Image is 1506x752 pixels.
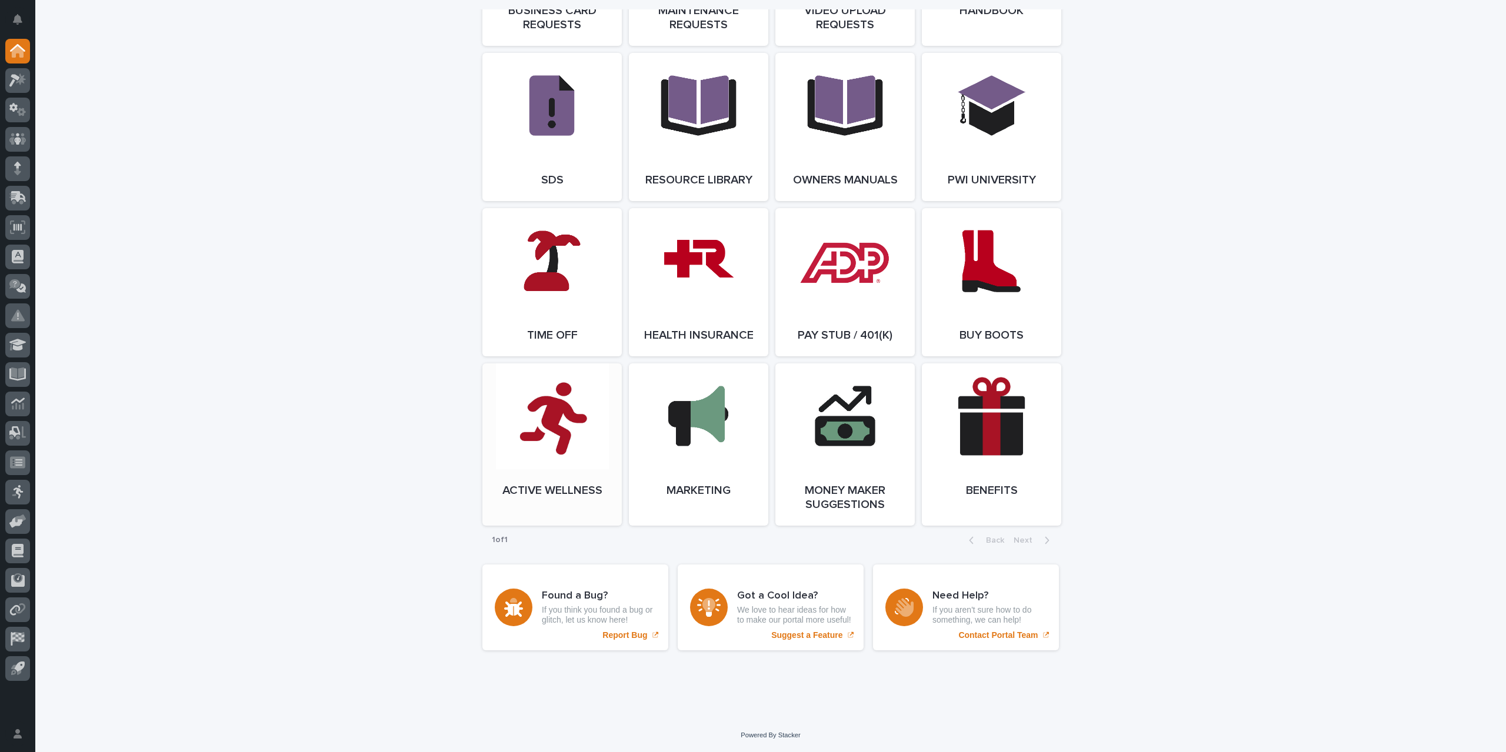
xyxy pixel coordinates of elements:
h3: Got a Cool Idea? [737,590,851,603]
p: If you aren't sure how to do something, we can help! [932,605,1047,625]
a: Buy Boots [922,208,1061,356]
a: SDS [482,53,622,201]
a: Suggest a Feature [678,564,864,650]
button: Next [1009,535,1059,546]
a: Money Maker Suggestions [775,363,915,526]
h3: Need Help? [932,590,1047,603]
button: Notifications [5,7,30,32]
p: We love to hear ideas for how to make our portal more useful! [737,605,851,625]
a: Report Bug [482,564,668,650]
p: If you think you found a bug or glitch, let us know here! [542,605,656,625]
h3: Found a Bug? [542,590,656,603]
a: Health Insurance [629,208,768,356]
span: Next [1014,536,1039,544]
div: Notifications [15,14,30,33]
p: Suggest a Feature [771,630,842,640]
p: Contact Portal Team [958,630,1038,640]
a: Benefits [922,363,1061,526]
a: PWI University [922,53,1061,201]
a: Resource Library [629,53,768,201]
span: Back [979,536,1004,544]
a: Time Off [482,208,622,356]
a: Pay Stub / 401(k) [775,208,915,356]
p: Report Bug [602,630,647,640]
p: 1 of 1 [482,526,517,554]
a: Owners Manuals [775,53,915,201]
a: Contact Portal Team [873,564,1059,650]
a: Marketing [629,363,768,526]
a: Powered By Stacker [741,731,800,738]
a: Active Wellness [482,363,622,526]
button: Back [959,535,1009,546]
